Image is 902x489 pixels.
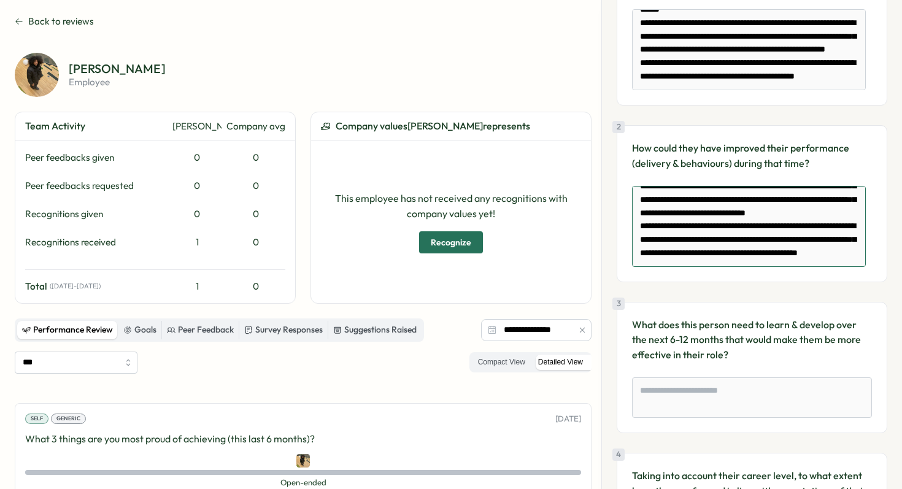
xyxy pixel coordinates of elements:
[15,15,94,28] button: Back to reviews
[431,232,471,253] span: Recognize
[167,323,234,337] div: Peer Feedback
[25,179,168,193] div: Peer feedbacks requested
[25,236,168,249] div: Recognitions received
[50,282,101,290] span: ( [DATE] - [DATE] )
[25,280,47,293] span: Total
[226,151,285,164] div: 0
[25,414,48,425] div: Self
[321,191,581,221] p: This employee has not received any recognitions with company values yet!
[25,477,581,488] span: Open-ended
[172,179,222,193] div: 0
[25,431,581,447] p: What 3 things are you most proud of achieving (this last 6 months)?
[28,15,94,28] span: Back to reviews
[25,151,168,164] div: Peer feedbacks given
[226,120,285,133] div: Company avg
[226,236,285,249] div: 0
[25,207,168,221] div: Recognitions given
[172,236,222,249] div: 1
[336,118,530,134] span: Company values [PERSON_NAME] represents
[612,298,625,310] div: 3
[69,77,166,87] p: employee
[15,53,59,97] img: Jay Murphy
[123,323,156,337] div: Goals
[226,207,285,221] div: 0
[612,449,625,461] div: 4
[25,118,168,134] div: Team Activity
[419,231,483,253] button: Recognize
[226,280,285,293] div: 0
[22,323,113,337] div: Performance Review
[172,280,222,293] div: 1
[172,151,222,164] div: 0
[472,355,531,370] label: Compact View
[51,414,86,425] div: Generic
[632,317,872,363] p: What does this person need to learn & develop over the next 6-12 months that would make them be m...
[612,121,625,133] div: 2
[244,323,323,337] div: Survey Responses
[69,63,166,75] p: [PERSON_NAME]
[172,120,222,133] div: [PERSON_NAME]
[632,141,872,171] p: How could they have improved their performance (delivery & behaviours) during that time?
[333,323,417,337] div: Suggestions Raised
[532,355,589,370] label: Detailed View
[555,414,581,425] p: [DATE]
[226,179,285,193] div: 0
[296,454,310,468] img: Jay Murphy
[172,207,222,221] div: 0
